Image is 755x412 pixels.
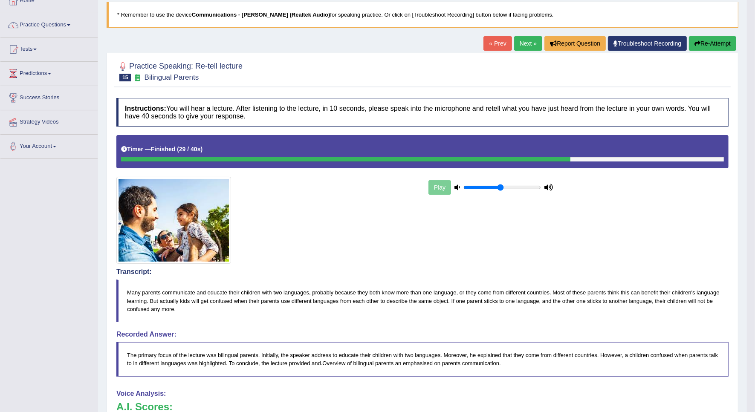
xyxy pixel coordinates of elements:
b: Instructions: [125,105,166,112]
button: Report Question [544,36,606,51]
b: ) [201,146,203,153]
h4: Voice Analysis: [116,390,729,398]
b: Communications - [PERSON_NAME] (Realtek Audio) [192,12,330,18]
a: Next » [514,36,542,51]
a: Success Stories [0,86,98,107]
blockquote: The primary focus of the lecture was bilingual parents. Initially, the speaker address to educate... [116,342,729,376]
a: Your Account [0,135,98,156]
blockquote: * Remember to use the device for speaking practice. Or click on [Troubleshoot Recording] button b... [107,2,738,28]
blockquote: Many parents communicate and educate their children with two languages, probably because they bot... [116,279,729,322]
a: Tests [0,37,98,59]
b: Finished [151,146,176,153]
a: Practice Questions [0,13,98,35]
a: Predictions [0,62,98,83]
h4: You will hear a lecture. After listening to the lecture, in 10 seconds, please speak into the mic... [116,98,729,127]
button: Re-Attempt [689,36,736,51]
small: Bilingual Parents [145,73,199,81]
h2: Practice Speaking: Re-tell lecture [116,60,243,81]
b: ( [177,146,179,153]
h5: Timer — [121,146,202,153]
b: 29 / 40s [179,146,201,153]
small: Exam occurring question [133,74,142,82]
h4: Recorded Answer: [116,331,729,338]
h4: Transcript: [116,268,729,276]
a: Strategy Videos [0,110,98,132]
a: « Prev [483,36,512,51]
span: 15 [119,74,131,81]
a: Troubleshoot Recording [608,36,687,51]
